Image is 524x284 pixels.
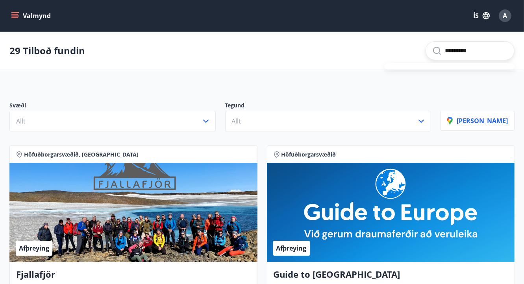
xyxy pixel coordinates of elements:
p: Tegund [225,101,431,111]
span: Afþreying [19,244,49,253]
span: A [503,11,507,20]
span: Höfuðborgarsvæðið [281,151,336,159]
p: 29 Tilboð fundin [9,44,85,57]
button: Allt [9,111,216,131]
button: menu [9,9,54,23]
span: Allt [232,117,241,125]
span: Allt [16,117,26,125]
button: [PERSON_NAME] [441,111,515,131]
button: Allt [225,111,431,131]
button: ÍS [469,9,494,23]
p: Svæði [9,101,216,111]
span: Höfuðborgarsvæðið, [GEOGRAPHIC_DATA] [24,151,139,159]
p: [PERSON_NAME] [447,116,508,125]
span: Afþreying [276,244,307,253]
button: A [496,6,515,25]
